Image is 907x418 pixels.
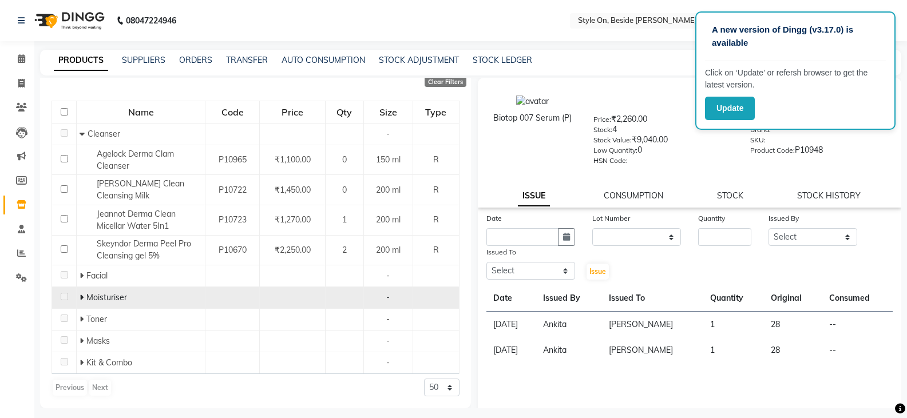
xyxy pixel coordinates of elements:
td: [DATE] [486,312,536,338]
span: 200 ml [376,214,401,225]
a: STOCK HISTORY [797,190,861,201]
span: - [386,292,390,302]
a: PRODUCTS [54,50,108,71]
span: Facial [86,270,108,281]
span: 0 [342,185,347,195]
div: Size [365,102,412,122]
label: Issued To [486,247,516,257]
label: Stock: [593,125,612,135]
button: Issue [587,264,609,280]
span: [PERSON_NAME] Clean Cleansing Milk [97,178,184,201]
div: Price [260,102,324,122]
a: ORDERS [179,55,212,65]
div: ₹9,040.00 [593,134,733,150]
label: Product Code: [750,145,795,156]
a: CONSUMPTION [604,190,663,201]
a: STOCK [717,190,743,201]
label: HSN Code: [593,156,628,166]
span: R [433,245,439,255]
span: R [433,185,439,195]
td: 1 [703,337,765,363]
label: Stock Value: [593,135,632,145]
span: Expand Row [80,270,86,281]
th: Issued By [536,285,603,312]
a: TRANSFER [226,55,268,65]
span: 200 ml [376,245,401,255]
div: Biotop 007 Serum (P) [489,112,577,124]
span: R [433,214,439,225]
span: - [386,270,390,281]
label: Date [486,213,502,224]
span: - [386,314,390,324]
span: 150 ml [376,154,401,165]
span: - [386,336,390,346]
label: Quantity [698,213,725,224]
span: P10670 [219,245,247,255]
span: Toner [86,314,107,324]
span: Moisturiser [86,292,127,302]
span: Masks [86,336,110,346]
span: Issue [589,267,606,276]
label: Low Quantity: [593,145,637,156]
p: Click on ‘Update’ or refersh browser to get the latest version. [705,67,886,91]
span: Collapse Row [80,129,88,139]
a: AUTO CONSUMPTION [282,55,365,65]
div: 0 [593,144,733,160]
label: SKU: [750,135,766,145]
div: Clear Filters [425,77,466,87]
span: Kit & Combo [86,357,132,368]
a: ISSUE [518,186,550,206]
span: ₹2,250.00 [275,245,311,255]
label: Issued By [769,213,799,224]
td: -- [822,337,893,363]
span: P10965 [219,154,247,165]
span: R [433,154,439,165]
span: 1 [342,214,347,225]
span: 200 ml [376,185,401,195]
span: 2 [342,245,347,255]
button: Update [705,97,755,120]
th: Issued To [602,285,703,312]
th: Original [764,285,822,312]
label: Price: [593,114,611,125]
td: Ankita [536,337,603,363]
a: STOCK LEDGER [473,55,532,65]
div: Qty [326,102,362,122]
img: avatar [516,95,549,108]
span: P10723 [219,214,247,225]
td: 1 [703,312,765,338]
span: Skeyndor Derma Peel Pro Cleansing gel 5% [97,238,191,261]
span: Expand Row [80,314,86,324]
td: [PERSON_NAME] [602,312,703,338]
b: 08047224946 [126,5,176,37]
td: 28 [764,312,822,338]
span: Jeannot Derma Clean Micellar Water 5In1 [97,209,176,231]
span: ₹1,270.00 [275,214,311,225]
td: -- [822,312,893,338]
a: SUPPLIERS [122,55,165,65]
label: Brand: [750,125,771,135]
span: - [386,357,390,368]
span: 0 [342,154,347,165]
span: Cleanser [88,129,120,139]
span: Expand Row [80,292,86,302]
div: Code [206,102,259,122]
th: Quantity [703,285,765,312]
div: 4 [593,124,733,140]
label: Lot Number [592,213,630,224]
span: ₹1,450.00 [275,185,311,195]
th: Consumed [822,285,893,312]
img: logo [29,5,108,37]
span: ₹1,100.00 [275,154,311,165]
span: Expand Row [80,336,86,346]
p: A new version of Dingg (v3.17.0) is available [712,23,879,49]
a: STOCK ADJUSTMENT [379,55,459,65]
td: Ankita [536,312,603,338]
div: Name [77,102,204,122]
td: [DATE] [486,337,536,363]
td: 28 [764,337,822,363]
span: Expand Row [80,357,86,368]
span: P10722 [219,185,247,195]
span: - [386,129,390,139]
th: Date [486,285,536,312]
